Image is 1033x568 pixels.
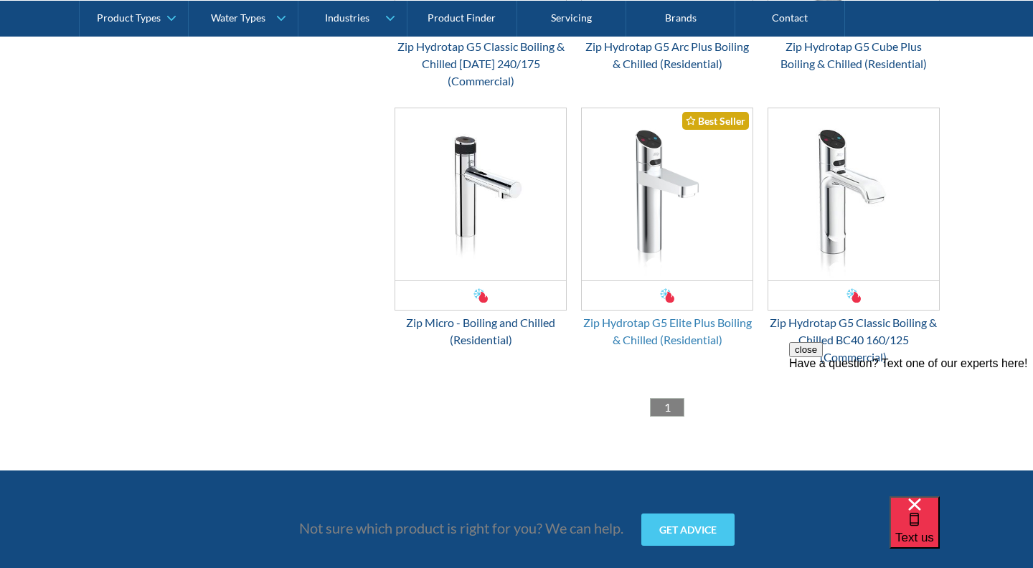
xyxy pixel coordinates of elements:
[768,38,940,72] div: Zip Hydrotap G5 Cube Plus Boiling & Chilled (Residential)
[97,11,161,24] div: Product Types
[395,398,940,417] div: List
[325,11,369,24] div: Industries
[395,108,567,349] a: Zip Micro - Boiling and Chilled (Residential)Zip Micro - Boiling and Chilled (Residential)
[395,38,567,90] div: Zip Hydrotap G5 Classic Boiling & Chilled [DATE] 240/175 (Commercial)
[582,108,753,280] img: Zip Hydrotap G5 Elite Plus Boiling & Chilled (Residential)
[581,108,753,349] a: Zip Hydrotap G5 Elite Plus Boiling & Chilled (Residential) Best SellerZip Hydrotap G5 Elite Plus ...
[768,108,939,280] img: Zip Hydrotap G5 Classic Boiling & Chilled BC40 160/125 (Commercial)
[890,496,1033,568] iframe: podium webchat widget bubble
[299,517,623,539] p: Not sure which product is right for you? We can help.
[650,398,684,417] a: 1
[211,11,265,24] div: Water Types
[768,314,940,366] div: Zip Hydrotap G5 Classic Boiling & Chilled BC40 160/125 (Commercial)
[395,108,566,280] img: Zip Micro - Boiling and Chilled (Residential)
[789,342,1033,514] iframe: podium webchat widget prompt
[682,112,749,130] div: Best Seller
[768,108,940,366] a: Zip Hydrotap G5 Classic Boiling & Chilled BC40 160/125 (Commercial)Zip Hydrotap G5 Classic Boilin...
[395,314,567,349] div: Zip Micro - Boiling and Chilled (Residential)
[581,314,753,349] div: Zip Hydrotap G5 Elite Plus Boiling & Chilled (Residential)
[641,513,735,546] a: Get advice
[581,38,753,72] div: Zip Hydrotap G5 Arc Plus Boiling & Chilled (Residential)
